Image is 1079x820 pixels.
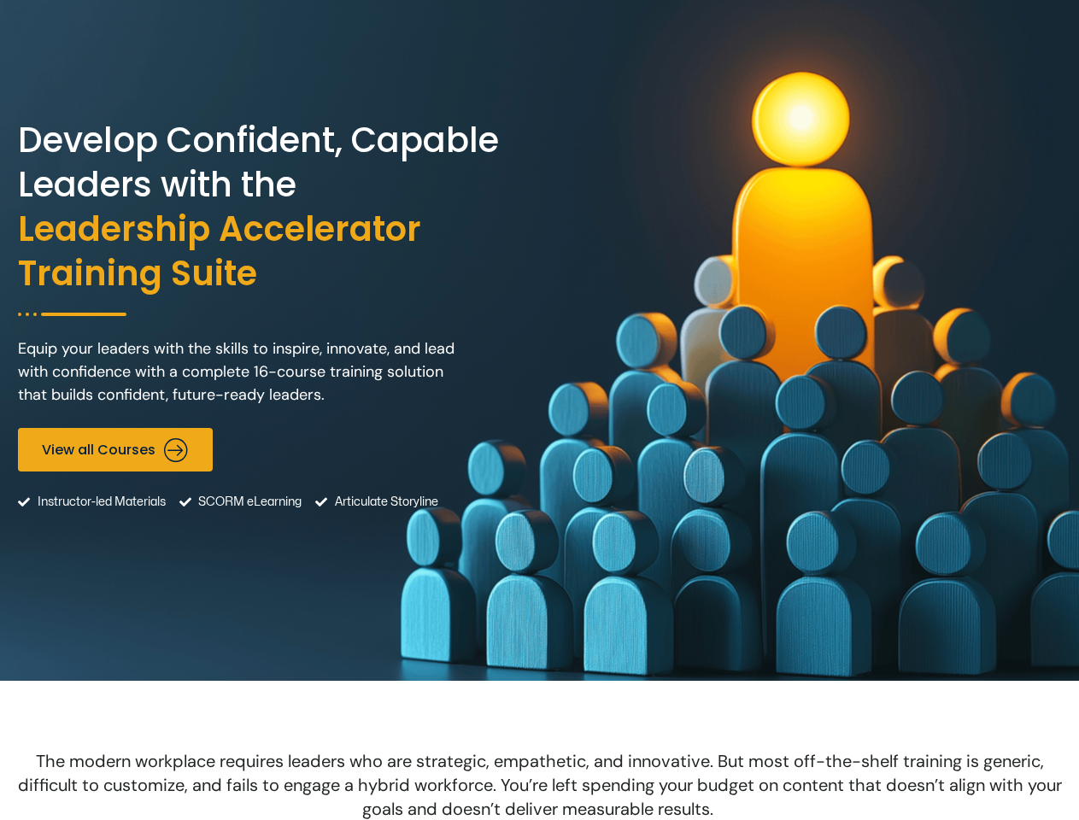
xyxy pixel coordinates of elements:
span: Leadership Accelerator Training Suite [18,207,536,296]
span: Articulate Storyline [331,480,438,524]
span: View all Courses [42,442,155,458]
h2: Develop Confident, Capable Leaders with the [18,118,536,296]
span: SCORM eLearning [194,480,302,524]
p: Equip your leaders with the skills to inspire, innovate, and lead with confidence with a complete... [18,337,462,407]
span: The modern workplace requires leaders who are strategic, empathetic, and innovative. But most off... [18,750,1062,820]
a: View all Courses [18,428,213,471]
span: Instructor-led Materials [33,480,166,524]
